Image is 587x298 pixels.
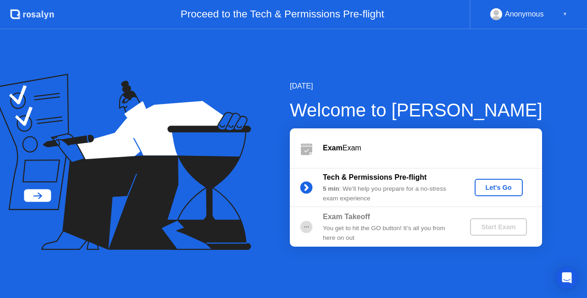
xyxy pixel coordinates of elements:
div: : We’ll help you prepare for a no-stress exam experience [323,184,455,203]
div: Exam [323,143,542,154]
div: Open Intercom Messenger [556,267,578,289]
div: Let's Go [478,184,519,191]
b: Tech & Permissions Pre-flight [323,173,426,181]
div: ▼ [563,8,567,20]
div: [DATE] [290,81,543,92]
div: You get to hit the GO button! It’s all you from here on out [323,224,455,243]
div: Welcome to [PERSON_NAME] [290,96,543,124]
b: Exam Takeoff [323,213,370,221]
b: Exam [323,144,343,152]
button: Start Exam [470,218,526,236]
div: Anonymous [505,8,544,20]
button: Let's Go [475,179,523,196]
b: 5 min [323,185,339,192]
div: Start Exam [474,223,523,231]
